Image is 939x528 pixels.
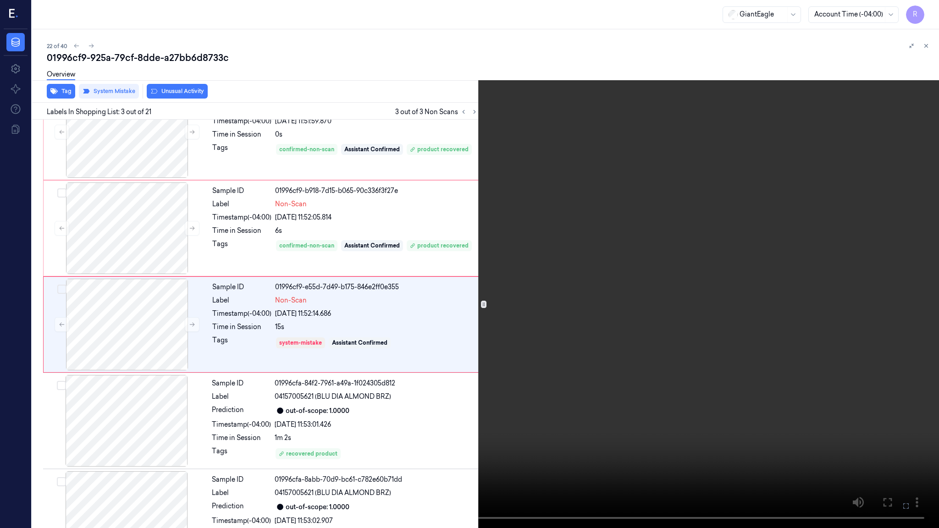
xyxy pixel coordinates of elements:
[286,406,349,416] div: out-of-scope: 1.0000
[275,420,478,429] div: [DATE] 11:53:01.426
[212,322,271,332] div: Time in Session
[212,296,271,305] div: Label
[212,420,271,429] div: Timestamp (-04:00)
[275,226,478,236] div: 6s
[212,516,271,526] div: Timestamp (-04:00)
[275,516,478,526] div: [DATE] 11:53:02.907
[410,242,469,250] div: product recovered
[47,84,75,99] button: Tag
[332,339,387,347] div: Assistant Confirmed
[344,242,400,250] div: Assistant Confirmed
[212,392,271,401] div: Label
[275,475,478,484] div: 01996cfa-8abb-70d9-bc61-c782e60b71dd
[212,379,271,388] div: Sample ID
[212,501,271,512] div: Prediction
[57,477,66,486] button: Select row
[279,242,334,250] div: confirmed-non-scan
[275,199,307,209] span: Non-Scan
[286,502,349,512] div: out-of-scope: 1.0000
[47,42,67,50] span: 22 of 40
[147,84,208,99] button: Unusual Activity
[57,188,66,198] button: Select row
[212,239,271,265] div: Tags
[275,186,478,196] div: 01996cf9-b918-7d15-b065-90c336f3f27e
[275,116,478,126] div: [DATE] 11:51:59.870
[275,322,478,332] div: 15s
[212,309,271,319] div: Timestamp (-04:00)
[275,379,478,388] div: 01996cfa-84f2-7961-a49a-1f024305d812
[212,186,271,196] div: Sample ID
[395,106,480,117] span: 3 out of 3 Non Scans
[275,309,478,319] div: [DATE] 11:52:14.686
[906,5,924,24] button: R
[279,145,334,154] div: confirmed-non-scan
[275,130,478,139] div: 0s
[279,339,322,347] div: system-mistake
[275,296,307,305] span: Non-Scan
[275,488,391,498] span: 04157005621 (BLU DIA ALMOND BRZ)
[212,213,271,222] div: Timestamp (-04:00)
[212,130,271,139] div: Time in Session
[212,143,271,169] div: Tags
[212,282,271,292] div: Sample ID
[79,84,139,99] button: System Mistake
[47,107,151,117] span: Labels In Shopping List: 3 out of 21
[57,285,66,294] button: Select row
[47,51,932,64] div: 01996cf9-925a-79cf-8dde-a27bb6d8733c
[57,381,66,390] button: Select row
[279,450,337,458] div: recovered product
[275,282,478,292] div: 01996cf9-e55d-7d49-b175-846e2ff0e355
[212,335,271,350] div: Tags
[212,226,271,236] div: Time in Session
[275,213,478,222] div: [DATE] 11:52:05.814
[212,116,271,126] div: Timestamp (-04:00)
[47,70,75,80] a: Overview
[275,433,478,443] div: 1m 2s
[344,145,400,154] div: Assistant Confirmed
[212,475,271,484] div: Sample ID
[212,446,271,461] div: Tags
[410,145,469,154] div: product recovered
[212,405,271,416] div: Prediction
[212,199,271,209] div: Label
[275,392,391,401] span: 04157005621 (BLU DIA ALMOND BRZ)
[212,433,271,443] div: Time in Session
[212,488,271,498] div: Label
